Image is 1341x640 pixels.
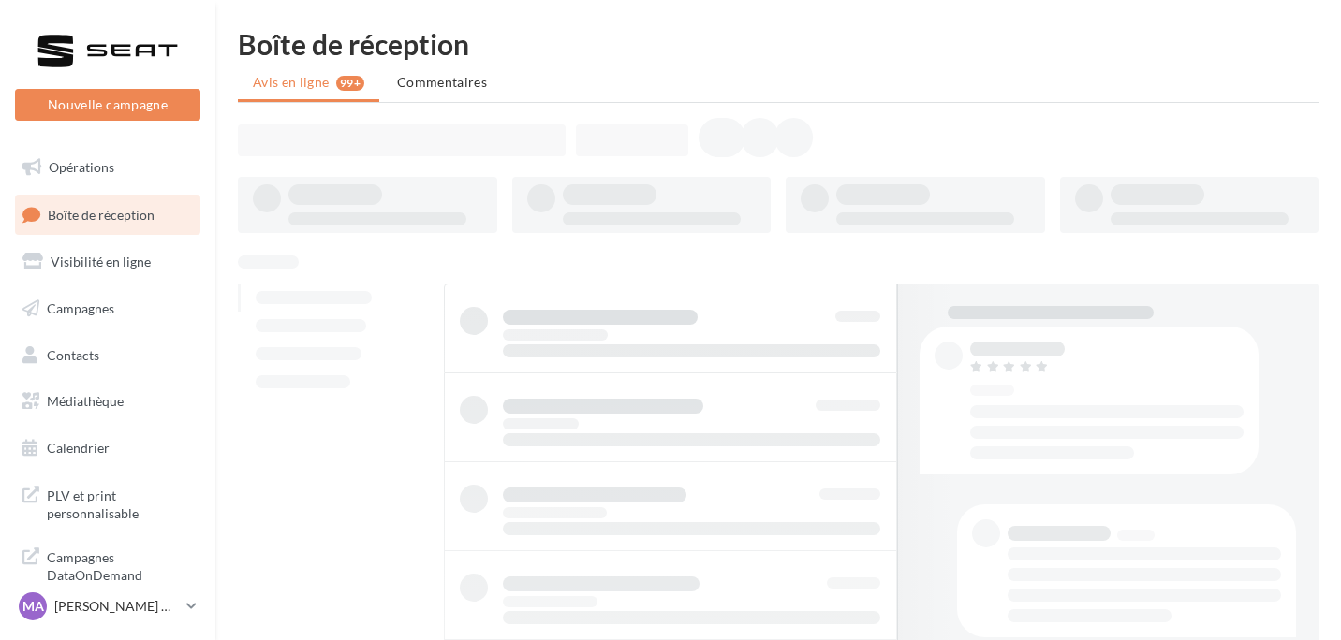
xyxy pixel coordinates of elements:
span: Calendrier [47,440,110,456]
span: Opérations [49,159,114,175]
span: Médiathèque [47,393,124,409]
span: Campagnes DataOnDemand [47,545,193,585]
a: Opérations [11,148,204,187]
span: Visibilité en ligne [51,254,151,269]
a: Campagnes [11,289,204,328]
span: Commentaires [397,74,487,90]
span: MA [22,597,44,616]
p: [PERSON_NAME] CANALES [54,597,179,616]
span: Campagnes [47,300,114,316]
a: MA [PERSON_NAME] CANALES [15,589,200,624]
button: Nouvelle campagne [15,89,200,121]
a: PLV et print personnalisable [11,475,204,531]
a: Boîte de réception [11,195,204,235]
span: PLV et print personnalisable [47,483,193,523]
span: Boîte de réception [48,206,155,222]
a: Visibilité en ligne [11,242,204,282]
a: Contacts [11,336,204,375]
div: Boîte de réception [238,30,1319,58]
a: Calendrier [11,429,204,468]
a: Campagnes DataOnDemand [11,537,204,592]
a: Médiathèque [11,382,204,421]
span: Contacts [47,346,99,362]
